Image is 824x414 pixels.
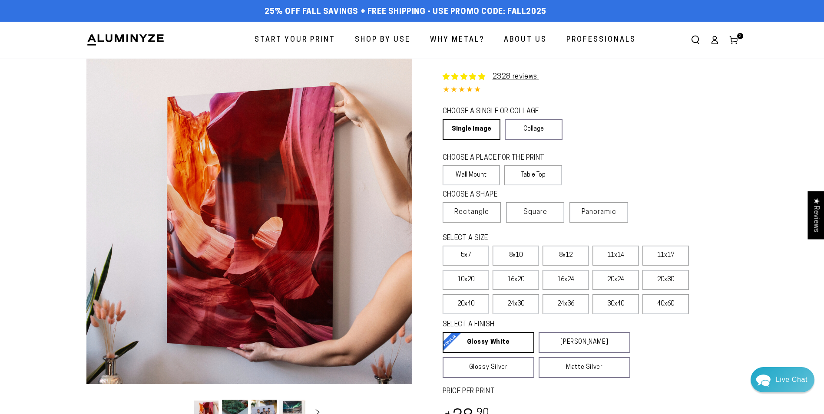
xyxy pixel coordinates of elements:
a: Why Metal? [424,29,491,52]
a: About Us [497,29,553,52]
legend: CHOOSE A PLACE FOR THE PRINT [443,153,554,163]
label: 11x17 [642,246,689,266]
label: 20x40 [443,294,489,314]
a: Shop By Use [348,29,417,52]
span: Why Metal? [430,34,484,46]
span: Start Your Print [255,34,335,46]
legend: SELECT A FINISH [443,320,609,330]
span: Square [523,207,547,217]
span: 2 [739,33,741,39]
a: 2328 reviews. [493,73,539,80]
span: Professionals [566,34,636,46]
div: Click to open Judge.me floating reviews tab [807,191,824,239]
label: 8x10 [493,246,539,266]
label: Wall Mount [443,165,500,185]
legend: CHOOSE A SINGLE OR COLLAGE [443,107,555,117]
span: Shop By Use [355,34,410,46]
a: Professionals [560,29,642,52]
label: 11x14 [592,246,639,266]
span: Panoramic [582,209,616,216]
legend: SELECT A SIZE [443,233,616,243]
a: [PERSON_NAME] [539,332,630,353]
label: 16x24 [543,270,589,290]
label: 20x30 [642,270,689,290]
a: Glossy Silver [443,357,534,378]
label: 24x36 [543,294,589,314]
label: 16x20 [493,270,539,290]
img: Aluminyze [86,33,165,46]
a: Glossy White [443,332,534,353]
div: 4.85 out of 5.0 stars [443,84,738,97]
a: Matte Silver [539,357,630,378]
label: 5x7 [443,246,489,266]
div: Chat widget toggle [751,367,814,392]
span: About Us [504,34,547,46]
a: Collage [505,119,563,140]
label: Table Top [504,165,562,185]
legend: CHOOSE A SHAPE [443,190,556,200]
a: Single Image [443,119,500,140]
a: Start Your Print [248,29,342,52]
label: 20x24 [592,270,639,290]
span: Rectangle [454,207,489,217]
label: PRICE PER PRINT [443,387,738,397]
label: 10x20 [443,270,489,290]
label: 24x30 [493,294,539,314]
label: 40x60 [642,294,689,314]
span: 25% off FALL Savings + Free Shipping - Use Promo Code: FALL2025 [265,7,546,17]
label: 30x40 [592,294,639,314]
div: Contact Us Directly [776,367,807,392]
summary: Search our site [686,30,705,49]
label: 8x12 [543,246,589,266]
